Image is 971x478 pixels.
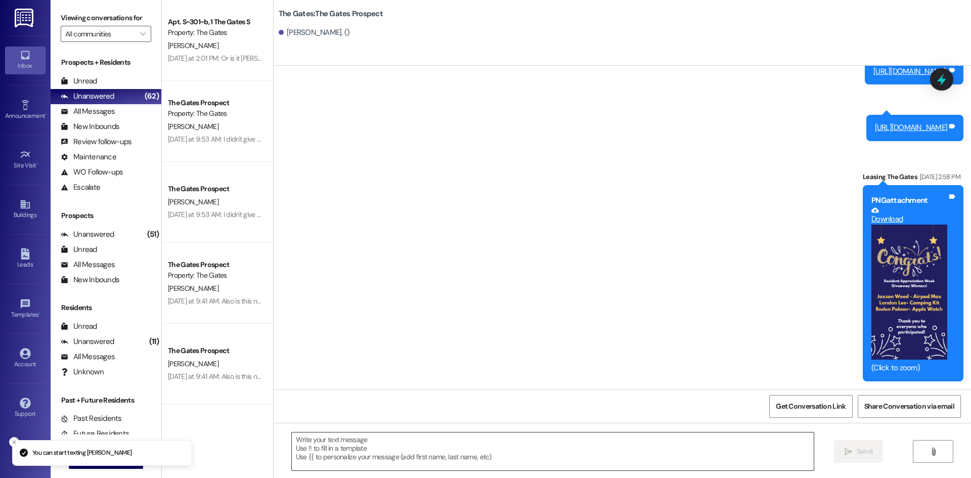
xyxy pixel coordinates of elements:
div: New Inbounds [61,121,119,132]
div: (Click to zoom) [871,363,947,373]
div: [DATE] at 9:41 AM: Also is this now a monthly fee because unthought we paid for the entire semester? [168,372,464,381]
span: Get Conversation Link [776,401,846,412]
a: Templates • [5,295,46,323]
img: ResiDesk Logo [15,9,35,27]
div: Future Residents [61,428,129,439]
button: Zoom image [871,225,947,360]
span: Share Conversation via email [864,401,954,412]
div: Past Residents [61,413,122,424]
a: Site Visit • [5,146,46,173]
div: Property: The Gates [168,27,261,38]
div: [DATE] at 2:01 PM: Or is it [PERSON_NAME] and [PERSON_NAME] [168,54,357,63]
div: The Gates Prospect [168,345,261,356]
div: Past + Future Residents [51,395,161,406]
span: [PERSON_NAME] [168,197,218,206]
div: Unanswered [61,229,114,240]
div: (11) [147,334,161,350]
div: Residents [51,302,161,313]
i:  [140,30,146,38]
span: • [36,160,38,167]
span: Send [857,446,872,457]
button: Get Conversation Link [769,395,852,418]
div: Unknown [61,367,104,377]
div: Apt. S~301~b, 1 The Gates S [168,17,261,27]
a: Account [5,345,46,372]
input: All communities [65,26,135,42]
a: Support [5,395,46,422]
div: The Gates Prospect [168,98,261,108]
button: Share Conversation via email [858,395,961,418]
div: Unread [61,76,97,86]
a: Buildings [5,196,46,223]
a: Leads [5,245,46,273]
div: Unanswered [61,336,114,347]
div: [DATE] at 9:53 AM: I didn't give an address so I can come pick it up! I'm here in [GEOGRAPHIC_DAT... [168,135,465,144]
div: WO Follow-ups [61,167,123,178]
span: • [39,310,40,317]
a: [URL][DOMAIN_NAME] [875,122,948,133]
span: [PERSON_NAME] [168,359,218,368]
a: Inbox [5,47,46,74]
div: The Gates Prospect [168,184,261,194]
div: Unread [61,321,97,332]
div: All Messages [61,352,115,362]
b: The Gates: The Gates Prospect [279,9,383,19]
div: Maintenance [61,152,116,162]
span: • [45,111,47,118]
div: Property: The Gates [168,108,261,119]
div: Unanswered [61,91,114,102]
div: Review follow-ups [61,137,131,147]
div: All Messages [61,106,115,117]
label: Viewing conversations for [61,10,151,26]
div: New Inbounds [61,275,119,285]
div: Property: The Gates [168,270,261,281]
span: [PERSON_NAME] [168,41,218,50]
div: [DATE] 2:58 PM [917,171,960,182]
div: Prospects + Residents [51,57,161,68]
div: [DATE] at 9:41 AM: Also is this now a monthly fee because unthought we paid for the entire semester? [168,296,464,306]
div: Unread [61,244,97,255]
div: All Messages [61,259,115,270]
span: [PERSON_NAME] [168,122,218,131]
div: [DATE] at 9:53 AM: I didn't give an address so I can come pick it up! I'm here in [GEOGRAPHIC_DAT... [168,210,465,219]
i:  [845,448,852,456]
div: (62) [142,89,161,104]
div: (51) [145,227,161,242]
div: Prospects [51,210,161,221]
p: You can start texting [PERSON_NAME] [32,449,132,458]
div: Leasing The Gates [863,171,963,186]
div: The Gates Prospect [168,259,261,270]
button: Close toast [9,437,19,447]
div: [PERSON_NAME]. () [279,27,350,38]
b: PNG attachment [871,195,928,205]
div: Escalate [61,182,100,193]
i:  [930,448,937,456]
button: Send [834,440,883,463]
a: Download [871,206,947,224]
a: [URL][DOMAIN_NAME] [873,66,946,76]
span: [PERSON_NAME] [168,284,218,293]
